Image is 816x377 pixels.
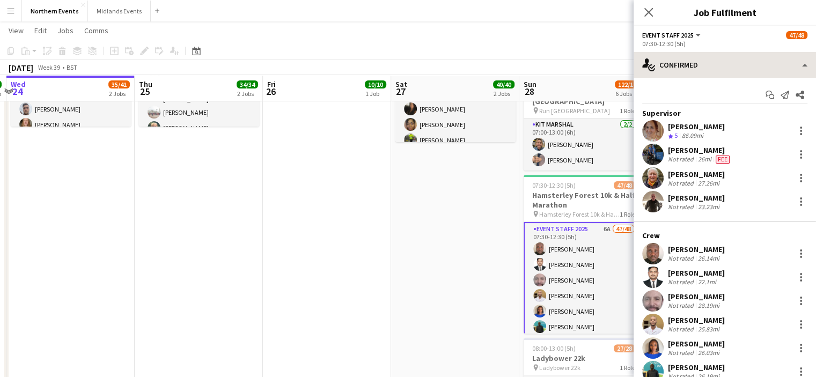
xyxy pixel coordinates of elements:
[139,79,152,89] span: Thu
[365,80,386,88] span: 10/10
[4,24,28,38] a: View
[532,344,576,352] span: 08:00-13:00 (5h)
[9,85,26,98] span: 24
[668,268,725,278] div: [PERSON_NAME]
[668,169,725,179] div: [PERSON_NAME]
[696,203,722,211] div: 23.23mi
[668,339,725,349] div: [PERSON_NAME]
[668,179,696,187] div: Not rated
[524,175,644,334] app-job-card: 07:30-12:30 (5h)47/48Hamsterley Forest 10k & Half Marathon Hamsterley Forest 10k & Half Marathon1...
[620,364,635,372] span: 1 Role
[237,80,258,88] span: 34/34
[696,301,722,309] div: 28.19mi
[67,63,77,71] div: BST
[668,315,725,325] div: [PERSON_NAME]
[522,85,536,98] span: 28
[493,80,514,88] span: 40/40
[57,26,73,35] span: Jobs
[786,31,807,39] span: 47/48
[668,203,696,211] div: Not rated
[30,24,51,38] a: Edit
[34,26,47,35] span: Edit
[615,90,642,98] div: 6 Jobs
[696,325,722,333] div: 25.83mi
[11,79,26,89] span: Wed
[668,193,725,203] div: [PERSON_NAME]
[9,62,33,73] div: [DATE]
[668,155,696,164] div: Not rated
[88,1,151,21] button: Midlands Events
[674,131,678,139] span: 5
[634,108,816,118] div: Supervisor
[615,80,643,88] span: 122/126
[668,122,725,131] div: [PERSON_NAME]
[494,90,514,98] div: 2 Jobs
[614,181,635,189] span: 47/48
[84,26,108,35] span: Comms
[539,364,580,372] span: Ladybower 22k
[267,79,276,89] span: Fri
[109,90,129,98] div: 2 Jobs
[539,210,620,218] span: Hamsterley Forest 10k & Half Marathon
[53,24,78,38] a: Jobs
[716,156,730,164] span: Fee
[668,145,732,155] div: [PERSON_NAME]
[35,63,62,71] span: Week 39
[620,107,635,115] span: 1 Role
[532,181,576,189] span: 07:30-12:30 (5h)
[642,31,694,39] span: Event Staff 2025
[696,278,718,286] div: 22.1mi
[266,85,276,98] span: 26
[524,119,644,171] app-card-role: Kit Marshal2/207:00-13:00 (6h)[PERSON_NAME][PERSON_NAME]
[524,79,536,89] span: Sun
[696,349,722,357] div: 26.03mi
[680,131,705,141] div: 86.09mi
[22,1,88,21] button: Northern Events
[137,85,152,98] span: 25
[668,254,696,262] div: Not rated
[614,344,635,352] span: 27/28
[237,90,258,98] div: 2 Jobs
[668,245,725,254] div: [PERSON_NAME]
[634,52,816,78] div: Confirmed
[642,31,702,39] button: Event Staff 2025
[696,179,722,187] div: 27.26mi
[668,325,696,333] div: Not rated
[714,155,732,164] div: Crew has different fees then in role
[696,155,714,164] div: 26mi
[524,71,644,171] app-job-card: 07:00-13:00 (6h)2/2RT Kit Assistant - Run [GEOGRAPHIC_DATA] Run [GEOGRAPHIC_DATA]1 RoleKit Marsha...
[394,85,407,98] span: 27
[668,292,725,301] div: [PERSON_NAME]
[108,80,130,88] span: 35/41
[668,301,696,309] div: Not rated
[696,254,722,262] div: 26.14mi
[620,210,635,218] span: 1 Role
[365,90,386,98] div: 1 Job
[9,26,24,35] span: View
[634,5,816,19] h3: Job Fulfilment
[539,107,610,115] span: Run [GEOGRAPHIC_DATA]
[524,353,644,363] h3: Ladybower 22k
[668,349,696,357] div: Not rated
[395,79,407,89] span: Sat
[524,190,644,210] h3: Hamsterley Forest 10k & Half Marathon
[80,24,113,38] a: Comms
[668,278,696,286] div: Not rated
[668,363,725,372] div: [PERSON_NAME]
[634,231,816,240] div: Crew
[642,40,807,48] div: 07:30-12:30 (5h)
